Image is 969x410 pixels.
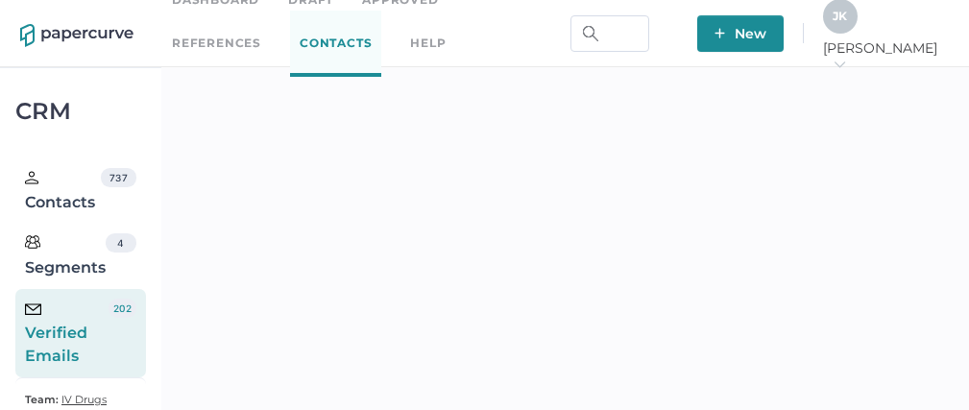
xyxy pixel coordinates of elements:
[25,299,109,368] div: Verified Emails
[172,33,261,54] a: References
[715,15,766,52] span: New
[583,26,598,41] img: search.bf03fe8b.svg
[833,9,847,23] span: J K
[25,168,101,214] div: Contacts
[20,24,133,47] img: papercurve-logo-colour.7244d18c.svg
[106,233,136,253] div: 4
[109,299,137,318] div: 202
[833,58,846,71] i: arrow_right
[25,233,106,279] div: Segments
[25,234,40,250] img: segments.b9481e3d.svg
[61,393,107,406] span: IV Drugs
[101,168,136,187] div: 737
[15,103,146,120] div: CRM
[570,15,649,52] input: Search Workspace
[25,303,41,315] img: email-icon-black.c777dcea.svg
[290,11,381,77] a: Contacts
[25,171,38,184] img: person.20a629c4.svg
[823,39,949,74] span: [PERSON_NAME]
[715,28,725,38] img: plus-white.e19ec114.svg
[697,15,784,52] button: New
[410,33,446,54] div: help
